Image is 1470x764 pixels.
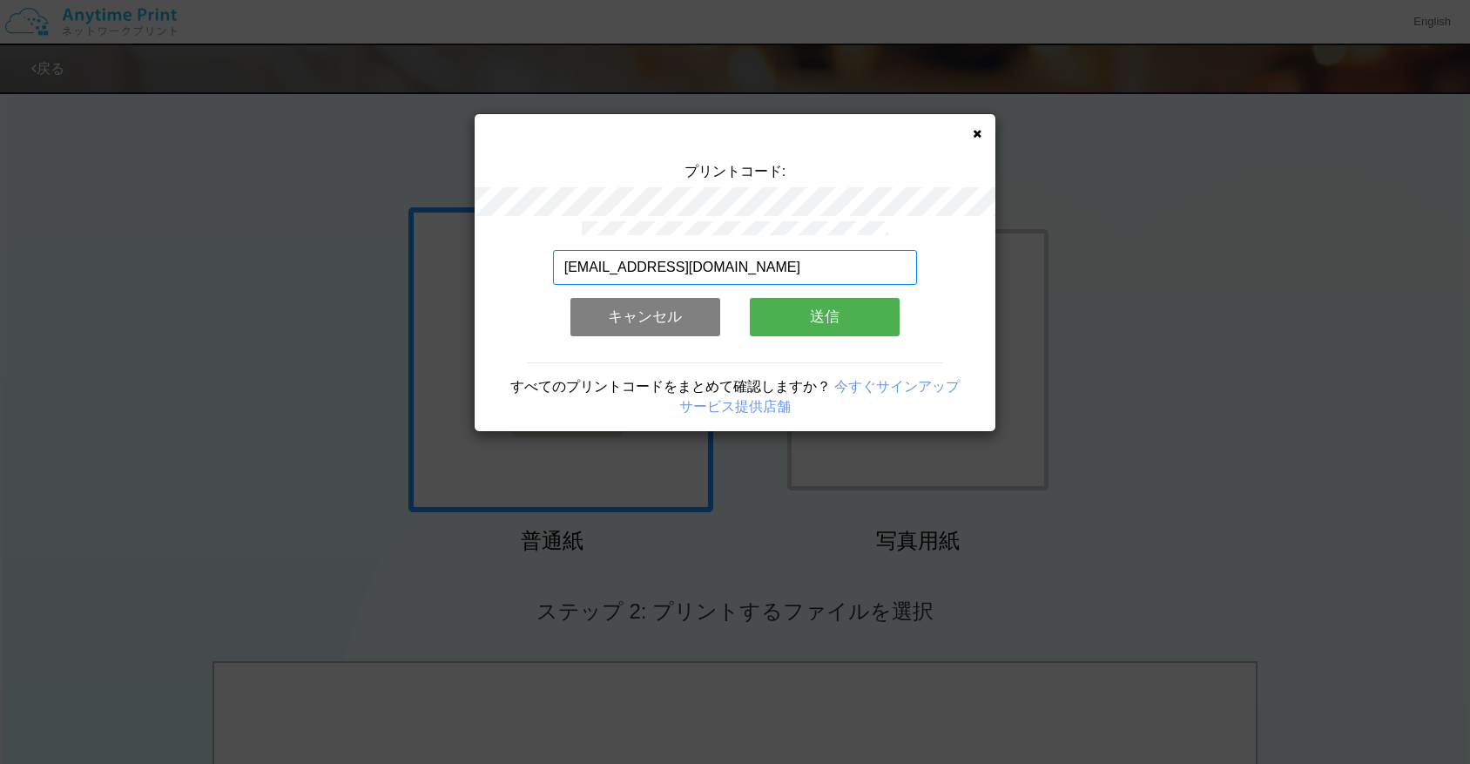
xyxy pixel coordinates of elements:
button: キャンセル [570,298,720,336]
input: メールアドレス [553,250,918,285]
button: 送信 [750,298,900,336]
a: サービス提供店舗 [679,399,791,414]
span: すべてのプリントコードをまとめて確認しますか？ [510,379,831,394]
a: 今すぐサインアップ [834,379,960,394]
span: プリントコード: [684,164,786,179]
